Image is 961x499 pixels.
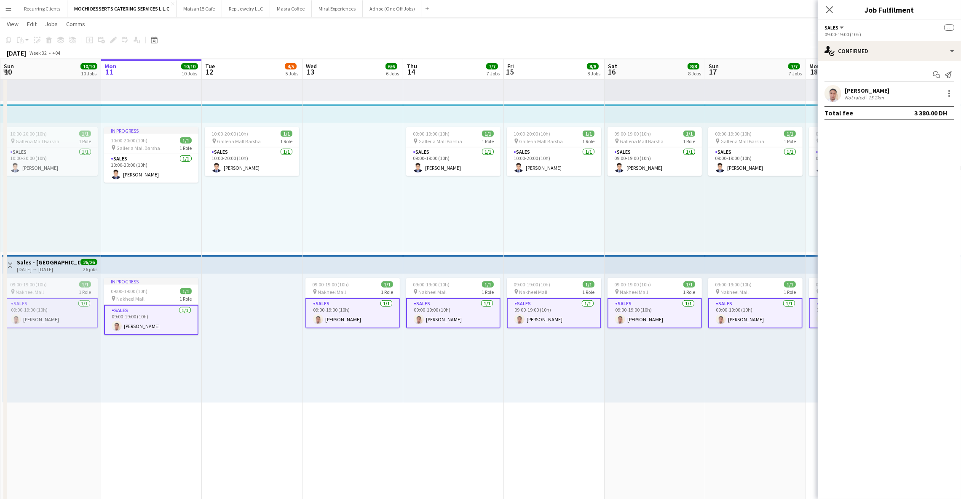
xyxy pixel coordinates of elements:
[305,67,317,77] span: 13
[709,62,719,70] span: Sun
[808,67,820,77] span: 18
[80,63,97,69] span: 10/10
[708,278,803,328] div: 09:00-19:00 (10h)1/1 Nakheel Mall1 RoleSales1/109:00-19:00 (10h)[PERSON_NAME]
[104,154,198,183] app-card-role: Sales1/110:00-20:00 (10h)[PERSON_NAME]
[285,63,297,69] span: 4/5
[111,137,147,144] span: 10:00-20:00 (10h)
[79,289,91,295] span: 1 Role
[222,0,270,17] button: Rep Jewelry LLC
[270,0,312,17] button: Masra Coffee
[281,131,292,137] span: 1/1
[181,63,198,69] span: 10/10
[406,298,501,328] app-card-role: Sales1/109:00-19:00 (10h)[PERSON_NAME]
[688,70,701,77] div: 8 Jobs
[27,20,37,28] span: Edit
[587,70,600,77] div: 8 Jobs
[809,147,903,176] app-card-role: Sales1/109:00-19:00 (10h)[PERSON_NAME]
[28,50,49,56] span: Week 32
[809,278,903,328] app-job-card: 09:00-19:00 (10h)1/1 Nakheel Mall1 RoleSales1/109:00-19:00 (10h)[PERSON_NAME]
[507,298,601,328] app-card-role: Sales1/109:00-19:00 (10h)[PERSON_NAME]
[104,127,198,183] app-job-card: In progress10:00-20:00 (10h)1/1 Galleria Mall Barsha1 RoleSales1/110:00-20:00 (10h)[PERSON_NAME]
[845,94,867,101] div: Not rated
[818,4,961,15] h3: Job Fulfilment
[407,62,417,70] span: Thu
[79,281,91,288] span: 1/1
[80,259,97,265] span: 26/26
[486,63,498,69] span: 7/7
[81,70,97,77] div: 10 Jobs
[914,109,948,117] div: 3 380.00 DH
[519,289,547,295] span: Nakheel Mall
[211,131,248,137] span: 10:00-20:00 (10h)
[608,298,702,328] app-card-role: Sales1/109:00-19:00 (10h)[PERSON_NAME]
[111,288,147,294] span: 09:00-19:00 (10h)
[582,138,594,144] span: 1 Role
[507,147,601,176] app-card-role: Sales1/110:00-20:00 (10h)[PERSON_NAME]
[683,138,695,144] span: 1 Role
[305,298,400,328] app-card-role: Sales1/109:00-19:00 (10h)[PERSON_NAME]
[381,289,393,295] span: 1 Role
[204,67,215,77] span: 12
[406,127,501,176] div: 09:00-19:00 (10h)1/1 Galleria Mall Barsha1 RoleSales1/109:00-19:00 (10h)[PERSON_NAME]
[720,138,764,144] span: Galleria Mall Barsha
[824,24,838,31] span: Sales
[715,131,752,137] span: 09:00-19:00 (10h)
[306,62,317,70] span: Wed
[608,62,617,70] span: Sat
[406,147,501,176] app-card-role: Sales1/109:00-19:00 (10h)[PERSON_NAME]
[205,127,299,176] app-job-card: 10:00-20:00 (10h)1/1 Galleria Mall Barsha1 RoleSales1/110:00-20:00 (10h)[PERSON_NAME]
[318,289,346,295] span: Nakheel Mall
[487,70,500,77] div: 7 Jobs
[285,70,298,77] div: 5 Jobs
[608,147,702,176] app-card-role: Sales1/109:00-19:00 (10h)[PERSON_NAME]
[607,67,617,77] span: 16
[824,109,853,117] div: Total fee
[482,131,494,137] span: 1/1
[217,138,261,144] span: Galleria Mall Barsha
[10,131,47,137] span: 10:00-20:00 (10h)
[386,70,399,77] div: 6 Jobs
[845,87,889,94] div: [PERSON_NAME]
[507,62,514,70] span: Fri
[52,50,60,56] div: +04
[514,131,550,137] span: 10:00-20:00 (10h)
[45,20,58,28] span: Jobs
[784,289,796,295] span: 1 Role
[413,281,450,288] span: 09:00-19:00 (10h)
[809,127,903,176] app-job-card: 09:00-19:00 (10h)1/1 Galleria Mall Barsha1 RoleSales1/109:00-19:00 (10h)[PERSON_NAME]
[507,278,601,328] app-job-card: 09:00-19:00 (10h)1/1 Nakheel Mall1 RoleSales1/109:00-19:00 (10h)[PERSON_NAME]
[944,24,954,31] span: --
[587,63,599,69] span: 8/8
[582,289,594,295] span: 1 Role
[10,281,47,288] span: 09:00-19:00 (10h)
[4,62,14,70] span: Sun
[413,131,450,137] span: 09:00-19:00 (10h)
[116,145,160,151] span: Galleria Mall Barsha
[17,0,67,17] button: Recurring Clients
[42,19,61,29] a: Jobs
[3,127,98,176] app-job-card: 10:00-20:00 (10h)1/1 Galleria Mall Barsha1 RoleSales1/110:00-20:00 (10h)[PERSON_NAME]
[614,281,651,288] span: 09:00-19:00 (10h)
[179,296,192,302] span: 1 Role
[179,145,192,151] span: 1 Role
[720,289,749,295] span: Nakheel Mall
[312,0,363,17] button: Miral Experiences
[482,281,494,288] span: 1/1
[784,131,796,137] span: 1/1
[824,31,954,37] div: 09:00-19:00 (10h)
[3,278,98,328] app-job-card: 09:00-19:00 (10h)1/1 Nakheel Mall1 RoleSales1/109:00-19:00 (10h)[PERSON_NAME]
[205,147,299,176] app-card-role: Sales1/110:00-20:00 (10h)[PERSON_NAME]
[406,278,501,328] app-job-card: 09:00-19:00 (10h)1/1 Nakheel Mall1 RoleSales1/109:00-19:00 (10h)[PERSON_NAME]
[507,127,601,176] app-job-card: 10:00-20:00 (10h)1/1 Galleria Mall Barsha1 RoleSales1/110:00-20:00 (10h)[PERSON_NAME]
[180,288,192,294] span: 1/1
[418,289,447,295] span: Nakheel Mall
[17,259,80,266] h3: Sales - [GEOGRAPHIC_DATA]
[614,131,651,137] span: 09:00-19:00 (10h)
[104,127,198,134] div: In progress
[79,131,91,137] span: 1/1
[608,127,702,176] app-job-card: 09:00-19:00 (10h)1/1 Galleria Mall Barsha1 RoleSales1/109:00-19:00 (10h)[PERSON_NAME]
